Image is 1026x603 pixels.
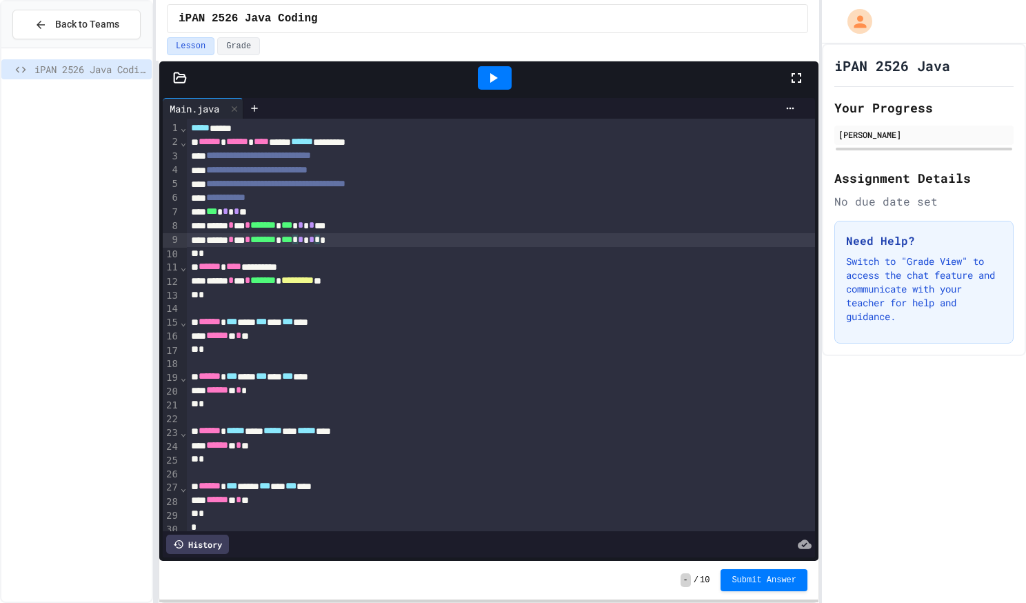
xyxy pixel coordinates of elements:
[700,575,710,586] span: 10
[166,535,229,554] div: History
[163,509,180,523] div: 29
[163,302,180,316] div: 14
[163,289,180,303] div: 13
[163,135,180,149] div: 2
[163,191,180,205] div: 6
[163,316,180,330] div: 15
[834,56,950,75] h1: iPAN 2526 Java
[163,371,180,385] div: 19
[846,255,1002,324] p: Switch to "Grade View" to access the chat feature and communicate with your teacher for help and ...
[163,426,180,440] div: 23
[163,523,180,537] div: 30
[180,372,187,383] span: Fold line
[163,385,180,399] div: 20
[163,150,180,164] div: 3
[163,454,180,468] div: 25
[834,168,1014,188] h2: Assignment Details
[681,573,691,587] span: -
[163,468,180,482] div: 26
[163,440,180,454] div: 24
[163,330,180,344] div: 16
[163,98,243,119] div: Main.java
[721,569,807,591] button: Submit Answer
[163,399,180,413] div: 21
[217,37,260,55] button: Grade
[846,233,1002,249] h3: Need Help?
[163,206,180,219] div: 7
[838,128,1009,141] div: [PERSON_NAME]
[834,98,1014,117] h2: Your Progress
[180,482,187,493] span: Fold line
[163,481,180,495] div: 27
[12,10,141,39] button: Back to Teams
[163,248,180,261] div: 10
[694,575,698,586] span: /
[833,6,876,37] div: My Account
[34,62,146,77] span: iPAN 2526 Java Coding
[163,261,180,275] div: 11
[167,37,214,55] button: Lesson
[180,122,187,133] span: Fold line
[163,357,180,371] div: 18
[163,219,180,233] div: 8
[163,164,180,177] div: 4
[163,233,180,247] div: 9
[163,413,180,426] div: 22
[180,317,187,328] span: Fold line
[163,495,180,509] div: 28
[163,344,180,358] div: 17
[163,275,180,289] div: 12
[163,121,180,135] div: 1
[179,10,318,27] span: iPAN 2526 Java Coding
[180,137,187,148] span: Fold line
[180,427,187,438] span: Fold line
[163,177,180,191] div: 5
[180,261,187,273] span: Fold line
[55,17,119,32] span: Back to Teams
[834,193,1014,210] div: No due date set
[732,575,796,586] span: Submit Answer
[163,101,226,116] div: Main.java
